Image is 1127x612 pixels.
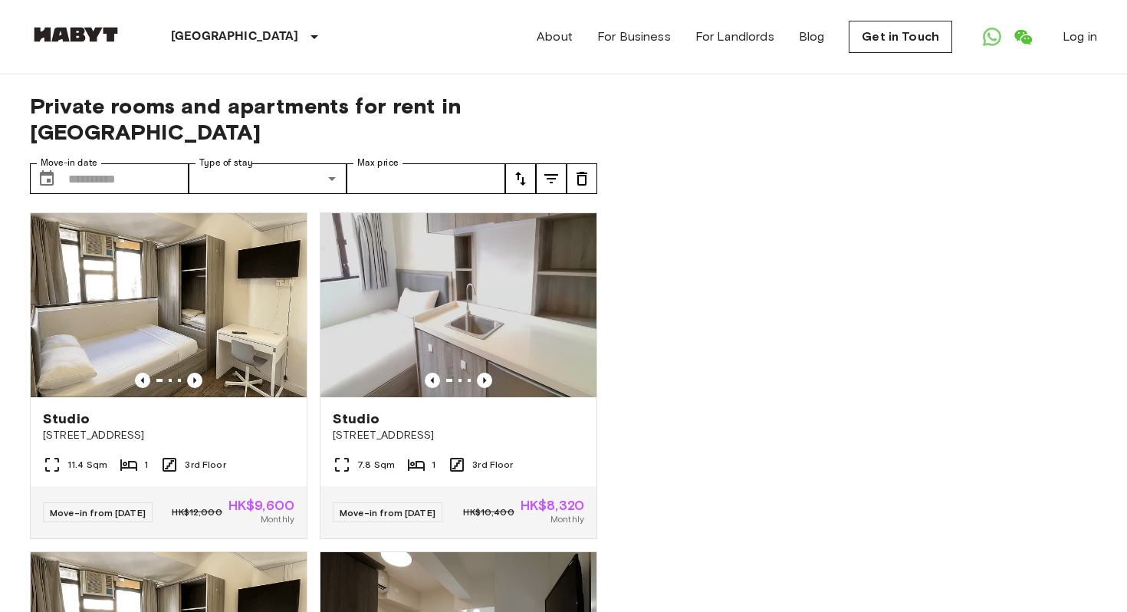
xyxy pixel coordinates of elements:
[505,163,536,194] button: tune
[172,505,222,519] span: HK$12,000
[463,505,514,519] span: HK$10,400
[1007,21,1038,52] a: Open WeChat
[521,498,584,512] span: HK$8,320
[43,410,90,428] span: Studio
[50,507,146,518] span: Move-in from [DATE]
[472,458,513,472] span: 3rd Floor
[1063,28,1097,46] a: Log in
[799,28,825,46] a: Blog
[536,163,567,194] button: tune
[261,512,294,526] span: Monthly
[320,213,596,397] img: Marketing picture of unit HK-01-067-018-01
[30,93,597,145] span: Private rooms and apartments for rent in [GEOGRAPHIC_DATA]
[30,212,307,539] a: Marketing picture of unit HK-01-067-013-01Previous imagePrevious imageStudio[STREET_ADDRESS]11.4 ...
[31,213,307,397] img: Marketing picture of unit HK-01-067-013-01
[477,373,492,388] button: Previous image
[537,28,573,46] a: About
[185,458,225,472] span: 3rd Floor
[41,156,97,169] label: Move-in date
[31,163,62,194] button: Choose date
[340,507,435,518] span: Move-in from [DATE]
[695,28,774,46] a: For Landlords
[357,156,399,169] label: Max price
[43,428,294,443] span: [STREET_ADDRESS]
[425,373,440,388] button: Previous image
[849,21,952,53] a: Get in Touch
[550,512,584,526] span: Monthly
[333,410,379,428] span: Studio
[228,498,294,512] span: HK$9,600
[977,21,1007,52] a: Open WhatsApp
[30,27,122,42] img: Habyt
[135,373,150,388] button: Previous image
[597,28,671,46] a: For Business
[187,373,202,388] button: Previous image
[144,458,148,472] span: 1
[67,458,107,472] span: 11.4 Sqm
[320,212,597,539] a: Marketing picture of unit HK-01-067-018-01Previous imagePrevious imageStudio[STREET_ADDRESS]7.8 S...
[333,428,584,443] span: [STREET_ADDRESS]
[432,458,435,472] span: 1
[171,28,299,46] p: [GEOGRAPHIC_DATA]
[199,156,253,169] label: Type of stay
[567,163,597,194] button: tune
[357,458,395,472] span: 7.8 Sqm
